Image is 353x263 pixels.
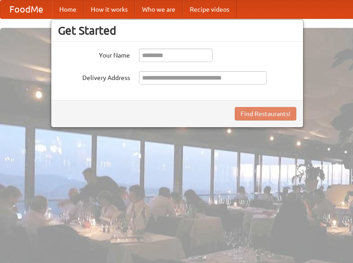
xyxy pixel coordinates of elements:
[235,107,296,120] button: Find Restaurants!
[84,0,135,18] a: How it works
[183,0,237,18] a: Recipe videos
[58,24,296,37] h3: Get Started
[52,0,84,18] a: Home
[58,49,130,60] label: Your Name
[58,71,130,82] label: Delivery Address
[135,0,183,18] a: Who we are
[0,0,52,18] a: FoodMe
